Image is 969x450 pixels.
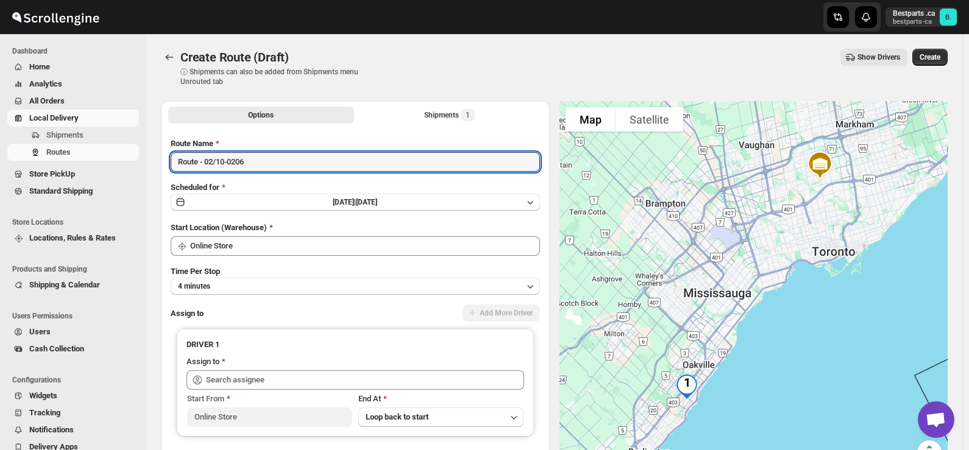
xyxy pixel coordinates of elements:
span: Show Drivers [857,52,900,62]
span: All Orders [29,96,65,105]
input: Search assignee [206,370,524,390]
button: Show satellite imagery [616,107,683,132]
button: User menu [886,7,958,27]
button: Create [912,49,948,66]
button: Show street map [566,107,616,132]
span: Create [920,52,940,62]
span: Configurations [12,375,140,385]
input: Search location [190,236,540,256]
button: Shipments [7,127,139,144]
p: Bestparts .ca [893,9,935,18]
button: Notifications [7,421,139,438]
span: Store PickUp [29,169,75,178]
button: Analytics [7,76,139,93]
div: Shipments [424,109,475,121]
span: Start Location (Warehouse) [171,223,267,232]
text: B. [945,13,951,21]
span: Store Locations [12,217,140,227]
span: Products and Shipping [12,264,140,274]
span: Options [248,110,274,120]
img: ScrollEngine [10,2,101,32]
span: Routes [46,147,71,156]
button: Tracking [7,404,139,421]
button: Users [7,323,139,340]
div: Open chat [918,401,954,438]
span: Tracking [29,408,60,417]
span: Users Permissions [12,311,140,321]
span: Widgets [29,391,57,400]
button: Cash Collection [7,340,139,357]
button: 4 minutes [171,278,540,295]
p: ⓘ Shipments can also be added from Shipments menu Unrouted tab [180,67,372,86]
span: [DATE] [356,198,377,206]
button: Locations, Rules & Rates [7,230,139,247]
span: Cash Collection [29,344,84,353]
span: Locations, Rules & Rates [29,233,116,242]
span: Loop back to start [366,412,428,421]
span: Shipments [46,130,83,139]
span: Shipping & Calendar [29,280,100,289]
div: End At [358,393,524,405]
button: Show Drivers [840,49,907,66]
span: Dashboard [12,46,140,56]
span: [DATE] | [333,198,356,206]
span: Scheduled for [171,183,219,192]
span: Route Name [171,139,213,148]
span: Bestparts .ca [940,9,957,26]
h3: DRIVER 1 [186,339,524,351]
button: Routes [161,49,178,66]
button: Routes [7,144,139,161]
span: Notifications [29,425,74,434]
span: Time Per Stop [171,267,220,276]
input: Eg: Bengaluru Route [171,152,540,172]
span: Start From [187,394,224,403]
span: Home [29,62,50,71]
span: Assign to [171,309,204,318]
span: 1 [466,110,470,120]
button: All Route Options [168,107,354,124]
button: Selected Shipments [357,107,542,124]
span: Local Delivery [29,113,79,122]
span: Create Route (Draft) [180,50,289,65]
span: Standard Shipping [29,186,93,195]
button: Home [7,58,139,76]
button: Loop back to start [358,407,524,427]
div: 1 [670,370,704,404]
button: [DATE]|[DATE] [171,194,540,211]
span: 4 minutes [178,281,210,291]
div: Assign to [186,356,219,368]
span: Users [29,327,51,336]
button: Shipping & Calendar [7,276,139,294]
button: Widgets [7,387,139,404]
p: bestparts-ca [893,18,935,26]
button: All Orders [7,93,139,110]
span: Analytics [29,79,62,88]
